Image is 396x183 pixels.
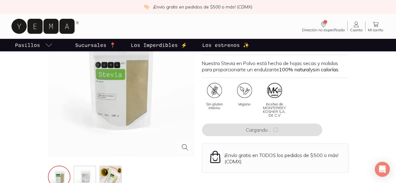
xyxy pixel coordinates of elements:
[224,152,342,165] p: ¡Envío gratis en TODOS los pedidos de $500 o más! (CDMX)
[202,60,348,73] p: Nuestra Stevia en Polvo está hecha de hojas secas y molidas para proporcionarte un endulzante y .
[144,4,149,10] img: check
[347,21,365,32] a: Cuenta
[208,150,222,164] img: Envío
[300,21,347,32] a: Dirección no especificada
[365,21,386,32] a: Mi carrito
[262,102,287,117] span: Kosher de MONTERREY KOSHER S.A. DE C.V
[130,39,188,51] a: Los Imperdibles ⚡️
[207,83,222,98] img: certificate_55e4a1f1-8c06-4539-bb7a-cfec37afd660=fwebp-q70-w96
[302,28,345,32] span: Dirección no especificada
[375,162,390,177] div: Open Intercom Messenger
[75,41,116,49] p: Sucursales 📍
[15,41,40,49] p: Pasillos
[74,39,117,51] a: Sucursales 📍
[279,66,310,73] strong: 100% natural
[238,102,251,106] span: Vegano
[202,41,249,49] p: Los estrenos ✨
[131,41,187,49] p: Los Imperdibles ⚡️
[350,28,363,32] span: Cuenta
[237,83,252,98] img: certificate_86a4b5dc-104e-40e4-a7f8-89b43527f01f=fwebp-q70-w96
[202,124,322,136] button: Cargando...
[201,39,250,51] a: Los estrenos ✨
[313,66,338,73] strong: sin calorías
[14,39,54,51] a: pasillo-todos-link
[202,102,227,110] span: Sin gluten interno
[153,4,252,10] p: ¡Envío gratis en pedidos de $500 o más! (CDMX)
[368,28,383,32] span: Mi carrito
[267,83,282,98] img: certificate_95b315a0-6def-49e8-a3b1-b6c9e7ad47a7=fwebp-q70-w96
